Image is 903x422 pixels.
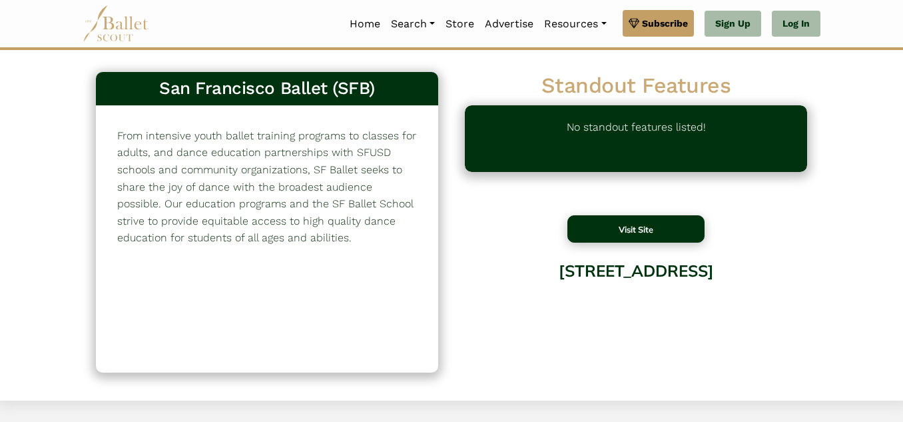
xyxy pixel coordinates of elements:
[642,16,688,31] span: Subscribe
[465,72,807,100] h2: Standout Features
[539,10,611,38] a: Resources
[479,10,539,38] a: Advertise
[465,251,807,359] div: [STREET_ADDRESS]
[567,215,705,243] button: Visit Site
[386,10,440,38] a: Search
[772,11,820,37] a: Log In
[705,11,761,37] a: Sign Up
[440,10,479,38] a: Store
[629,16,639,31] img: gem.svg
[107,77,428,100] h3: San Francisco Ballet (SFB)
[567,119,706,159] p: No standout features listed!
[344,10,386,38] a: Home
[117,127,417,247] p: From intensive youth ballet training programs to classes for adults, and dance education partners...
[623,10,694,37] a: Subscribe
